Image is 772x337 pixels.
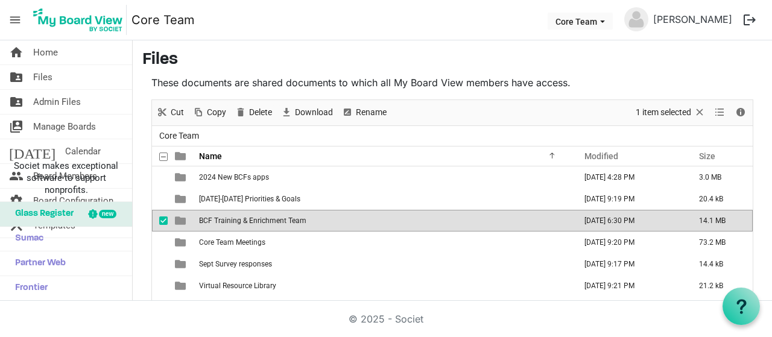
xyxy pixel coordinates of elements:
span: Delete [248,105,273,120]
td: 21.2 kB is template cell column header Size [686,275,753,297]
span: Copy [206,105,227,120]
td: Sept Survey responses is template cell column header Name [195,253,572,275]
span: Files [33,65,52,89]
button: Download [279,105,335,120]
span: 1 item selected [634,105,692,120]
button: Copy [191,105,229,120]
td: is template cell column header type [168,275,195,297]
td: checkbox [152,166,168,188]
button: Delete [233,105,274,120]
div: Delete [230,100,276,125]
td: 3.0 MB is template cell column header Size [686,166,753,188]
button: View dropdownbutton [712,105,727,120]
a: © 2025 - Societ [349,313,423,325]
td: September 25, 2025 9:20 PM column header Modified [572,231,686,253]
div: Clear selection [631,100,710,125]
td: 73.2 MB is template cell column header Size [686,231,753,253]
span: Admin Files [33,90,81,114]
button: Cut [154,105,186,120]
span: [DATE]-[DATE] Priorities & Goals [199,195,300,203]
td: September 25, 2025 9:19 PM column header Modified [572,188,686,210]
a: Core Team [131,8,195,32]
img: no-profile-picture.svg [624,7,648,31]
td: September 25, 2025 9:17 PM column header Modified [572,253,686,275]
div: Details [730,100,751,125]
h3: Files [142,50,762,71]
td: is template cell column header type [168,253,195,275]
td: September 25, 2025 9:18 PM column header Modified [572,297,686,318]
span: Virtual Resource Library [199,282,276,290]
span: folder_shared [9,90,24,114]
span: Rename [355,105,388,120]
span: Manage Boards [33,115,96,139]
td: Core Team Meetings is template cell column header Name [195,231,572,253]
td: checkbox [152,297,168,318]
td: 2024 New BCFs apps is template cell column header Name [195,166,572,188]
td: checkbox [152,188,168,210]
span: Home [33,40,58,65]
td: checkbox [152,253,168,275]
td: checkbox [152,275,168,297]
span: menu [4,8,27,31]
td: December 06, 2024 4:28 PM column header Modified [572,166,686,188]
div: new [99,210,116,218]
span: BCF Training & Enrichment Team [199,216,306,225]
span: Calendar [65,139,101,163]
div: Rename [337,100,391,125]
span: Glass Register [9,202,74,226]
span: [DATE] [9,139,55,163]
a: [PERSON_NAME] [648,7,737,31]
span: 2024 New BCFs apps [199,173,269,181]
span: Core Team Meetings [199,238,265,247]
td: is template cell column header type [168,188,195,210]
span: Frontier [9,276,48,300]
span: Core Team [157,128,201,143]
td: 167.5 kB is template cell column header Size [686,297,753,318]
td: checkbox [152,210,168,231]
td: Virtual Resource Library is template cell column header Name [195,275,572,297]
td: 20.4 kB is template cell column header Size [686,188,753,210]
img: My Board View Logo [30,5,127,35]
td: June 16, 2025 6:30 PM column header Modified [572,210,686,231]
span: Sumac [9,227,43,251]
td: is template cell column header type [168,231,195,253]
span: Download [294,105,334,120]
button: Selection [634,105,708,120]
button: Rename [340,105,389,120]
td: 14.4 kB is template cell column header Size [686,253,753,275]
span: Partner Web [9,251,66,276]
p: These documents are shared documents to which all My Board View members have access. [151,75,753,90]
span: Size [699,151,715,161]
span: Societ makes exceptional software to support nonprofits. [5,160,127,196]
td: September 25, 2025 9:21 PM column header Modified [572,275,686,297]
td: BC 2025-2028 Priorities & Goals is template cell column header Name [195,188,572,210]
button: Details [733,105,749,120]
div: View [710,100,730,125]
td: is template cell column header type [168,297,195,318]
td: checkbox [152,231,168,253]
td: BCF Training & Enrichment Team is template cell column header Name [195,210,572,231]
button: logout [737,7,762,33]
span: switch_account [9,115,24,139]
span: home [9,40,24,65]
span: Sept Survey responses [199,260,272,268]
span: Cut [169,105,185,120]
div: Cut [152,100,188,125]
button: Core Team dropdownbutton [548,13,613,30]
td: is template cell column header type [168,166,195,188]
td: Vision, Mission, Commitment Statements (Sept. 2025) is template cell column header Name [195,297,572,318]
div: Copy [188,100,230,125]
td: is template cell column header type [168,210,195,231]
td: 14.1 MB is template cell column header Size [686,210,753,231]
div: Download [276,100,337,125]
span: folder_shared [9,65,24,89]
a: My Board View Logo [30,5,131,35]
span: Name [199,151,222,161]
span: Modified [584,151,618,161]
